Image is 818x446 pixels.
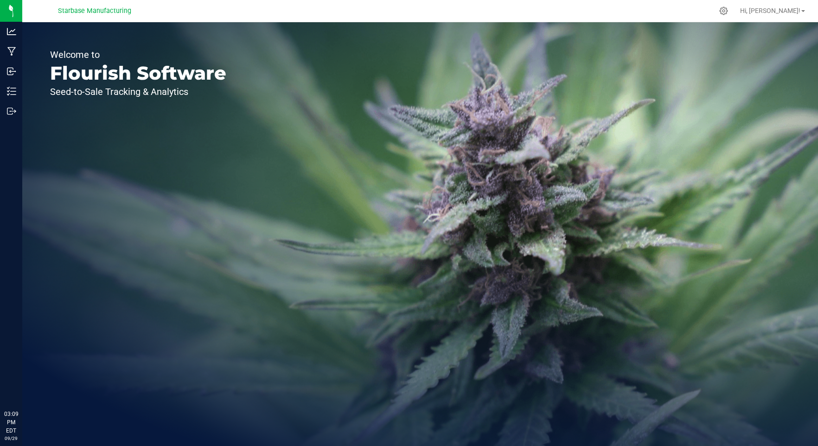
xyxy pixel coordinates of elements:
span: Hi, [PERSON_NAME]! [740,7,800,14]
p: Flourish Software [50,64,226,82]
inline-svg: Analytics [7,27,16,36]
p: Seed-to-Sale Tracking & Analytics [50,87,226,96]
inline-svg: Inventory [7,87,16,96]
div: Manage settings [718,6,729,15]
inline-svg: Outbound [7,107,16,116]
inline-svg: Inbound [7,67,16,76]
inline-svg: Manufacturing [7,47,16,56]
p: 09/29 [4,435,18,442]
p: 03:09 PM EDT [4,410,18,435]
span: Starbase Manufacturing [58,7,131,15]
p: Welcome to [50,50,226,59]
